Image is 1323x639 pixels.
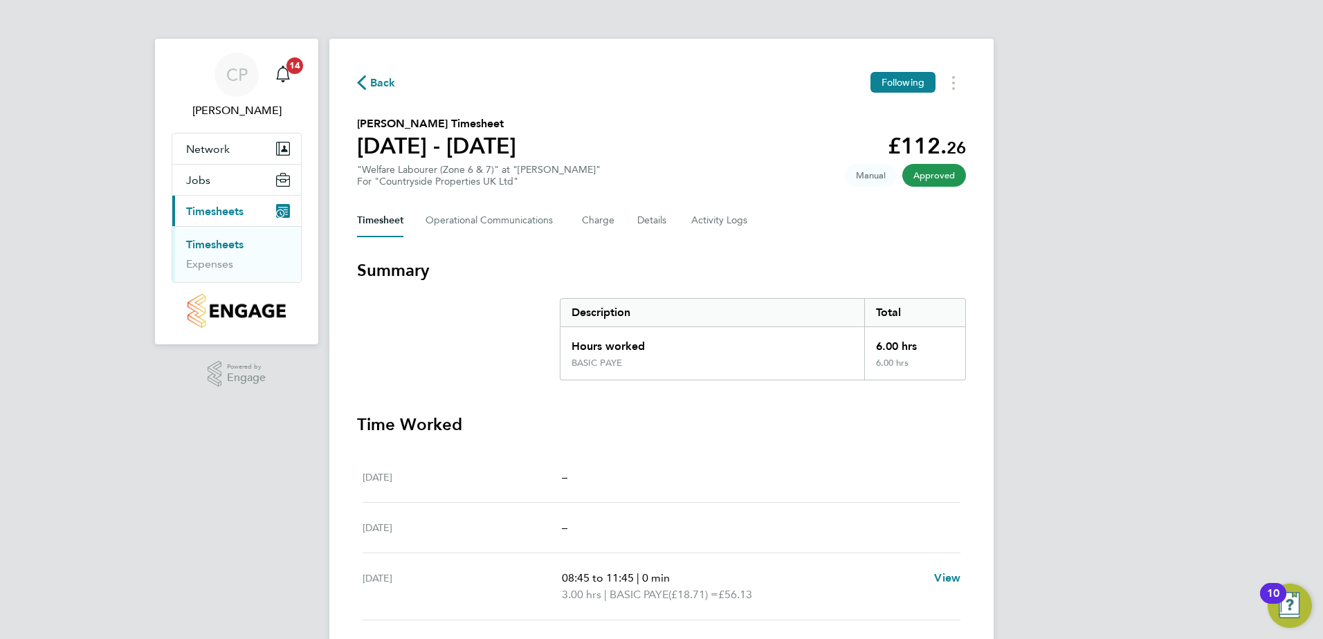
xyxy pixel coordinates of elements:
button: Timesheet [357,204,403,237]
span: – [562,521,567,534]
h3: Summary [357,259,966,281]
span: Jobs [186,174,210,187]
div: For "Countryside Properties UK Ltd" [357,176,601,187]
a: View [934,570,960,586]
button: Timesheets [172,196,301,226]
a: 14 [269,53,297,97]
div: 6.00 hrs [864,358,965,380]
h2: [PERSON_NAME] Timesheet [357,115,516,132]
div: [DATE] [363,519,562,536]
button: Network [172,133,301,164]
div: 6.00 hrs [864,327,965,358]
span: (£18.71) = [668,588,718,601]
div: Hours worked [560,327,864,358]
img: countryside-properties-logo-retina.png [188,294,285,328]
button: Jobs [172,165,301,195]
span: CP [226,66,248,84]
button: Charge [582,204,615,237]
div: 10 [1267,593,1279,611]
button: Operational Communications [426,204,560,237]
app-decimal: £112. [888,133,966,159]
h1: [DATE] - [DATE] [357,132,516,160]
span: | [604,588,607,601]
span: – [562,470,567,483]
span: 3.00 hrs [562,588,601,601]
span: | [637,571,639,584]
div: [DATE] [363,469,562,485]
span: This timesheet was manually created. [845,164,897,187]
span: Network [186,142,230,156]
span: £56.13 [718,588,752,601]
a: Go to home page [172,294,302,328]
span: View [934,571,960,584]
span: 0 min [642,571,670,584]
button: Following [870,72,936,93]
span: Chris Parker [172,102,302,119]
div: Timesheets [172,226,301,282]
div: Description [560,299,864,326]
span: BASIC PAYE [610,586,668,603]
span: This timesheet has been approved. [902,164,966,187]
button: Timesheets Menu [941,72,966,93]
button: Details [637,204,669,237]
span: Back [370,75,396,91]
a: CP[PERSON_NAME] [172,53,302,119]
span: Engage [227,372,266,384]
span: 26 [947,138,966,158]
span: 14 [286,57,303,74]
button: Back [357,74,396,91]
span: Powered by [227,361,266,373]
span: Following [882,76,924,89]
span: 08:45 to 11:45 [562,571,634,584]
span: Timesheets [186,205,244,218]
a: Expenses [186,257,233,270]
nav: Main navigation [155,39,318,344]
div: "Welfare Labourer (Zone 6 & 7)" at "[PERSON_NAME]" [357,164,601,187]
a: Timesheets [186,238,244,251]
div: [DATE] [363,570,562,603]
button: Activity Logs [691,204,749,237]
div: Total [864,299,965,326]
button: Open Resource Center, 10 new notifications [1268,584,1312,628]
a: Powered byEngage [208,361,266,387]
div: Summary [560,298,966,380]
div: BASIC PAYE [572,358,622,369]
h3: Time Worked [357,414,966,436]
